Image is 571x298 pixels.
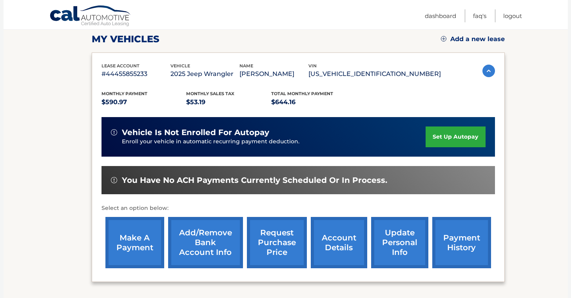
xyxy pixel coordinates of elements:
span: name [239,63,253,69]
a: Add/Remove bank account info [168,217,243,268]
a: make a payment [105,217,164,268]
p: 2025 Jeep Wrangler [170,69,239,79]
a: update personal info [371,217,428,268]
p: $644.16 [271,97,356,108]
p: Enroll your vehicle in automatic recurring payment deduction. [122,137,426,146]
img: add.svg [441,36,446,42]
span: Monthly Payment [102,91,147,96]
span: vehicle is not enrolled for autopay [122,128,269,137]
span: You have no ACH payments currently scheduled or in process. [122,175,387,185]
a: request purchase price [247,217,307,268]
span: lease account [102,63,140,69]
h2: my vehicles [92,33,160,45]
a: Add a new lease [441,35,505,43]
span: Total Monthly Payment [271,91,333,96]
a: account details [311,217,367,268]
img: alert-white.svg [111,129,117,135]
img: accordion-active.svg [482,65,495,77]
span: vin [308,63,317,69]
a: Dashboard [425,9,456,22]
p: #44455855233 [102,69,170,79]
a: FAQ's [473,9,486,22]
a: set up autopay [426,126,485,147]
p: [PERSON_NAME] [239,69,308,79]
img: alert-white.svg [111,177,117,183]
p: $53.19 [186,97,271,108]
a: Cal Automotive [49,5,132,28]
span: Monthly sales Tax [186,91,234,96]
a: payment history [432,217,491,268]
p: Select an option below: [102,204,495,213]
p: [US_VEHICLE_IDENTIFICATION_NUMBER] [308,69,441,79]
p: $590.97 [102,97,187,108]
span: vehicle [170,63,190,69]
a: Logout [503,9,522,22]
